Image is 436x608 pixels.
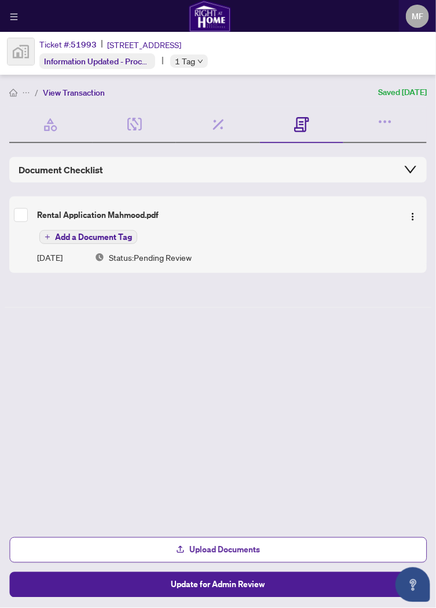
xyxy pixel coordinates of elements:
li: / [35,86,38,99]
button: Logo [404,206,422,224]
button: Update for Admin Review [9,572,427,598]
span: plus [45,234,50,240]
span: [DATE] [37,251,63,264]
span: 1 Tag [175,54,195,68]
span: [STREET_ADDRESS] [107,38,181,51]
button: Open asap [395,567,430,602]
span: Upload Documents [190,541,261,559]
span: View Transaction [43,88,105,98]
img: Document Status [95,253,104,262]
article: Saved [DATE] [378,86,427,99]
button: Add a Document Tag [39,230,137,244]
span: down [197,59,203,64]
div: Document Checklist [19,163,417,177]
span: Update for Admin Review [171,576,265,594]
span: Information Updated - Processing Pending [44,56,197,67]
img: svg%3e [8,38,34,65]
span: Add a Document Tag [55,233,132,241]
span: Status: Pending Review [109,251,192,264]
span: 51993 [71,39,97,50]
button: Upload Documents [9,537,427,563]
span: MF [412,10,423,23]
span: Document Checklist [19,163,103,177]
img: Logo [408,212,417,221]
span: home [9,89,17,97]
span: ellipsis [22,89,30,97]
span: collapsed [404,162,417,176]
span: menu [10,13,18,21]
div: Ticket #: [39,38,97,51]
div: Rental Application Mahmood.pdf [37,209,394,221]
